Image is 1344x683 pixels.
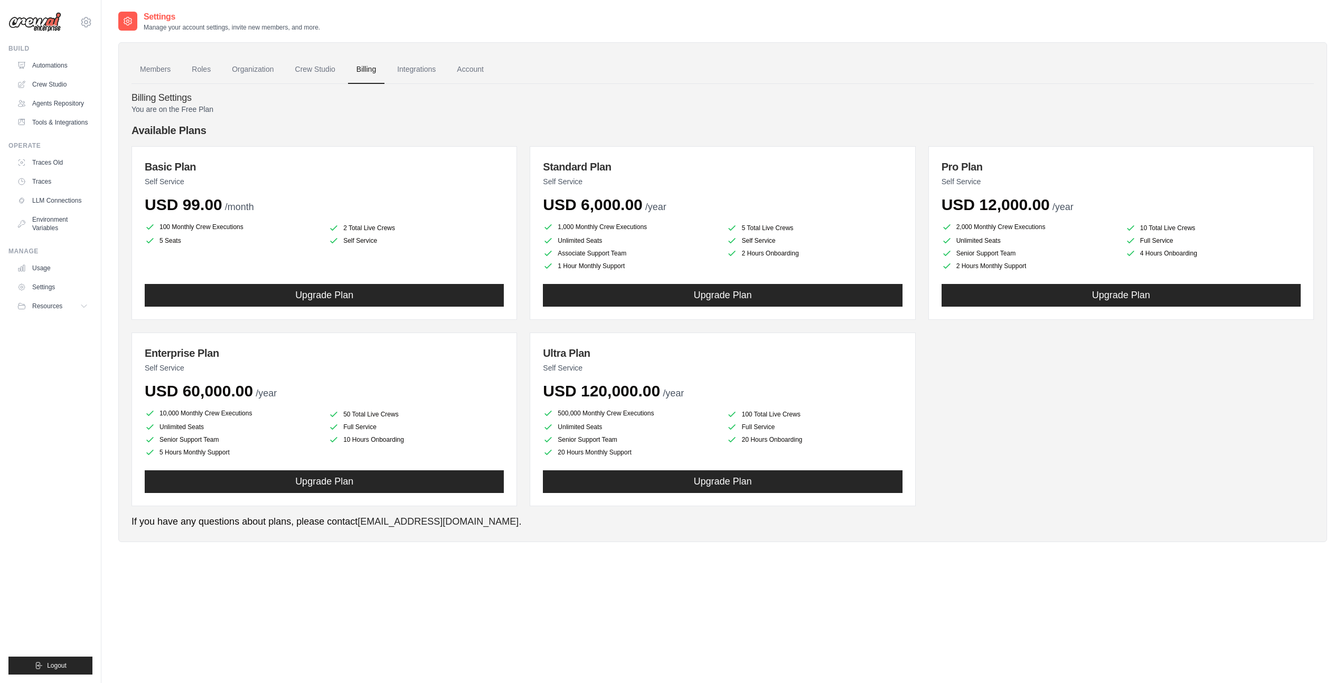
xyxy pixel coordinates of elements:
[13,173,92,190] a: Traces
[448,55,492,84] a: Account
[144,11,320,23] h2: Settings
[727,248,902,259] li: 2 Hours Onboarding
[328,434,504,445] li: 10 Hours Onboarding
[543,382,660,400] span: USD 120,000.00
[13,279,92,296] a: Settings
[1125,223,1301,233] li: 10 Total Live Crews
[145,346,504,361] h3: Enterprise Plan
[8,44,92,53] div: Build
[13,95,92,112] a: Agents Repository
[145,284,504,307] button: Upgrade Plan
[543,422,718,432] li: Unlimited Seats
[131,92,1314,104] h4: Billing Settings
[389,55,444,84] a: Integrations
[131,515,1314,529] p: If you have any questions about plans, please contact .
[145,434,320,445] li: Senior Support Team
[145,422,320,432] li: Unlimited Seats
[8,12,61,32] img: Logo
[13,76,92,93] a: Crew Studio
[145,447,320,458] li: 5 Hours Monthly Support
[183,55,219,84] a: Roles
[727,223,902,233] li: 5 Total Live Crews
[145,235,320,246] li: 5 Seats
[543,407,718,420] li: 500,000 Monthly Crew Executions
[727,235,902,246] li: Self Service
[543,159,902,174] h3: Standard Plan
[1052,202,1074,212] span: /year
[145,363,504,373] p: Self Service
[225,202,254,212] span: /month
[131,104,1314,115] p: You are on the Free Plan
[543,235,718,246] li: Unlimited Seats
[543,248,718,259] li: Associate Support Team
[145,221,320,233] li: 100 Monthly Crew Executions
[131,55,179,84] a: Members
[13,211,92,236] a: Environment Variables
[256,388,277,399] span: /year
[942,248,1117,259] li: Senior Support Team
[13,154,92,171] a: Traces Old
[543,176,902,187] p: Self Service
[942,235,1117,246] li: Unlimited Seats
[131,123,1314,138] h4: Available Plans
[145,382,253,400] span: USD 60,000.00
[287,55,344,84] a: Crew Studio
[13,192,92,209] a: LLM Connections
[8,247,92,255] div: Manage
[145,196,222,213] span: USD 99.00
[145,159,504,174] h3: Basic Plan
[942,221,1117,233] li: 2,000 Monthly Crew Executions
[145,407,320,420] li: 10,000 Monthly Crew Executions
[145,470,504,493] button: Upgrade Plan
[543,284,902,307] button: Upgrade Plan
[663,388,684,399] span: /year
[13,260,92,277] a: Usage
[47,661,67,670] span: Logout
[543,434,718,445] li: Senior Support Team
[32,302,62,310] span: Resources
[942,284,1301,307] button: Upgrade Plan
[145,176,504,187] p: Self Service
[1125,248,1301,259] li: 4 Hours Onboarding
[543,447,718,458] li: 20 Hours Monthly Support
[543,221,718,233] li: 1,000 Monthly Crew Executions
[543,470,902,493] button: Upgrade Plan
[942,159,1301,174] h3: Pro Plan
[223,55,282,84] a: Organization
[543,346,902,361] h3: Ultra Plan
[13,298,92,315] button: Resources
[727,422,902,432] li: Full Service
[328,422,504,432] li: Full Service
[942,261,1117,271] li: 2 Hours Monthly Support
[8,141,92,150] div: Operate
[942,176,1301,187] p: Self Service
[543,261,718,271] li: 1 Hour Monthly Support
[13,114,92,131] a: Tools & Integrations
[8,657,92,675] button: Logout
[942,196,1050,213] span: USD 12,000.00
[358,516,519,527] a: [EMAIL_ADDRESS][DOMAIN_NAME]
[328,235,504,246] li: Self Service
[328,409,504,420] li: 50 Total Live Crews
[645,202,666,212] span: /year
[543,363,902,373] p: Self Service
[144,23,320,32] p: Manage your account settings, invite new members, and more.
[348,55,384,84] a: Billing
[727,409,902,420] li: 100 Total Live Crews
[1125,235,1301,246] li: Full Service
[328,223,504,233] li: 2 Total Live Crews
[13,57,92,74] a: Automations
[543,196,642,213] span: USD 6,000.00
[727,434,902,445] li: 20 Hours Onboarding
